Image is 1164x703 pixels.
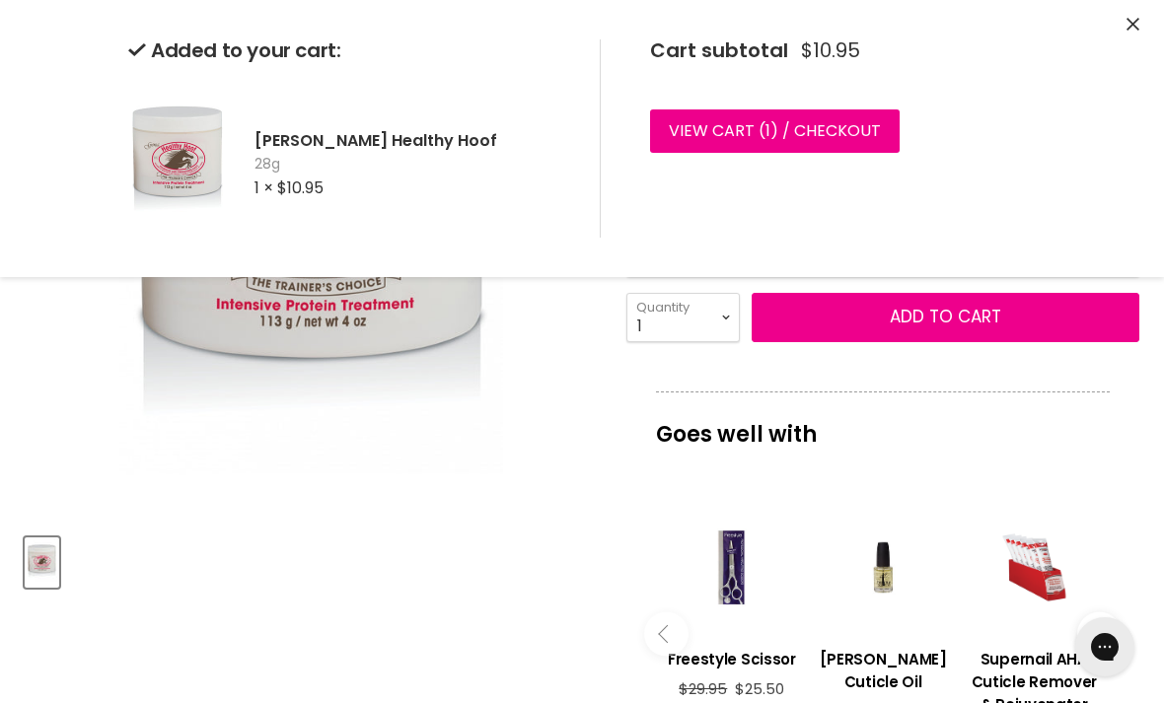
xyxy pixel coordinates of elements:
[666,633,797,680] a: View product:Freestyle Scissor
[666,648,797,670] h3: Freestyle Scissor
[25,537,59,588] button: Gena Healthy Hoof
[801,39,860,62] span: $10.95
[128,90,227,238] img: Gena Healthy Hoof
[255,130,568,151] h2: [PERSON_NAME] Healthy Hoof
[650,109,900,153] a: View cart (1) / Checkout
[128,39,568,62] h2: Added to your cart:
[626,293,740,342] select: Quantity
[656,391,1110,457] p: Goes well with
[765,119,770,142] span: 1
[1065,610,1144,683] iframe: Gorgias live chat messenger
[22,531,602,588] div: Product thumbnails
[255,176,273,199] span: 1 ×
[277,176,324,199] span: $10.95
[735,678,784,699] span: $25.50
[817,648,948,693] h3: [PERSON_NAME] Cuticle Oil
[650,36,788,64] span: Cart subtotal
[679,678,727,699] span: $29.95
[255,155,568,175] span: 28g
[27,539,57,586] img: Gena Healthy Hoof
[817,633,948,703] a: View product:Hawley Cuticle Oil
[1127,15,1139,35] button: Close
[752,293,1139,342] button: Add to cart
